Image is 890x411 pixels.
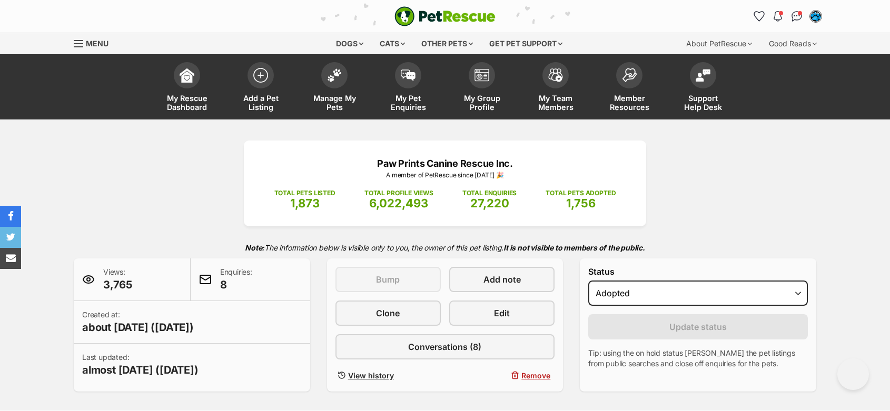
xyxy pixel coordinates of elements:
[335,267,441,292] button: Bump
[237,94,284,112] span: Add a Pet Listing
[401,69,416,81] img: pet-enquiries-icon-7e3ad2cf08bfb03b45e93fb7055b45f3efa6380592205ae92323e6603595dc1f.svg
[622,68,637,82] img: member-resources-icon-8e73f808a243e03378d46382f2149f9095a855e16c252ad45f914b54edf8863c.svg
[750,8,824,25] ul: Account quick links
[521,370,550,381] span: Remove
[82,320,194,335] span: about [DATE] ([DATE])
[606,94,653,112] span: Member Resources
[290,196,320,210] span: 1,873
[532,94,579,112] span: My Team Members
[220,277,252,292] span: 8
[482,33,570,54] div: Get pet support
[394,6,496,26] a: PetRescue
[180,68,194,83] img: dashboard-icon-eb2f2d2d3e046f16d808141f083e7271f6b2e854fb5c12c21221c1fb7104beca.svg
[788,8,805,25] a: Conversations
[445,57,519,119] a: My Group Profile
[792,11,803,22] img: chat-41dd97257d64d25036548639549fe6c8038ab92f7586957e7f3b1b290dea8141.svg
[82,352,199,377] p: Last updated:
[372,33,412,54] div: Cats
[163,94,211,112] span: My Rescue Dashboard
[327,68,342,82] img: manage-my-pets-icon-02211641906a0b7f246fdf0571729dbe1e7629f14944591b6c1af311fb30b64b.svg
[548,68,563,82] img: team-members-icon-5396bd8760b3fe7c0b43da4ab00e1e3bb1a5d9ba89233759b79545d2d3fc5d0d.svg
[449,368,555,383] button: Remove
[335,334,555,359] a: Conversations (8)
[679,33,759,54] div: About PetRescue
[592,57,666,119] a: Member Resources
[588,267,808,276] label: Status
[74,237,816,258] p: The information below is visible only to you, the owner of this pet listing.
[408,340,481,353] span: Conversations (8)
[82,309,194,335] p: Created at:
[103,277,132,292] span: 3,765
[588,348,808,369] p: Tip: using the on hold status [PERSON_NAME] the pet listings from public searches and close off e...
[774,11,782,22] img: notifications-46538b983faf8c2785f20acdc204bb7945ddae34d4c08c2a6579f10ce5e182be.svg
[245,243,264,252] strong: Note:
[274,188,335,198] p: TOTAL PETS LISTED
[807,8,824,25] button: My account
[376,273,400,286] span: Bump
[220,267,252,292] p: Enquiries:
[810,11,821,22] img: Lisa Green profile pic
[679,94,727,112] span: Support Help Desk
[86,39,108,48] span: Menu
[371,57,445,119] a: My Pet Enquiries
[750,8,767,25] a: Favourites
[335,300,441,326] a: Clone
[669,320,727,333] span: Update status
[376,307,400,319] span: Clone
[449,300,555,326] a: Edit
[666,57,740,119] a: Support Help Desk
[335,368,441,383] a: View history
[483,273,521,286] span: Add note
[449,267,555,292] a: Add note
[103,267,132,292] p: Views:
[260,156,630,171] p: Paw Prints Canine Rescue Inc.
[696,69,710,82] img: help-desk-icon-fdf02630f3aa405de69fd3d07c3f3aa587a6932b1a1747fa1d2bba05be0121f9.svg
[74,33,116,52] a: Menu
[546,188,616,198] p: TOTAL PETS ADOPTED
[769,8,786,25] button: Notifications
[470,196,509,210] span: 27,220
[298,57,371,119] a: Manage My Pets
[82,363,199,377] span: almost [DATE] ([DATE])
[394,6,496,26] img: logo-e224e6f780fb5917bec1dbf3a21bbac754714ae5b6737aabdf751b685950b380.svg
[369,196,428,210] span: 6,022,493
[494,307,510,319] span: Edit
[260,171,630,180] p: A member of PetRescue since [DATE] 🎉
[462,188,517,198] p: TOTAL ENQUIRIES
[474,69,489,82] img: group-profile-icon-3fa3cf56718a62981997c0bc7e787c4b2cf8bcc04b72c1350f741eb67cf2f40e.svg
[224,57,298,119] a: Add a Pet Listing
[384,94,432,112] span: My Pet Enquiries
[503,243,645,252] strong: It is not visible to members of the public.
[150,57,224,119] a: My Rescue Dashboard
[414,33,480,54] div: Other pets
[588,314,808,339] button: Update status
[458,94,506,112] span: My Group Profile
[329,33,371,54] div: Dogs
[253,68,268,83] img: add-pet-listing-icon-0afa8454b4691262ce3f59096e99ab1cd57d4a30225e0717b998d2c9b9846f56.svg
[364,188,433,198] p: TOTAL PROFILE VIEWS
[311,94,358,112] span: Manage My Pets
[348,370,394,381] span: View history
[762,33,824,54] div: Good Reads
[519,57,592,119] a: My Team Members
[566,196,596,210] span: 1,756
[837,358,869,390] iframe: Help Scout Beacon - Open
